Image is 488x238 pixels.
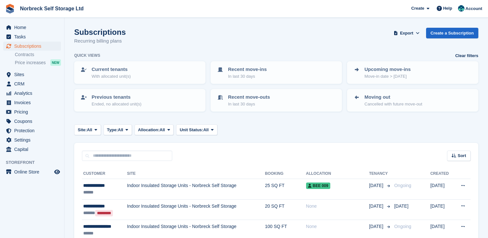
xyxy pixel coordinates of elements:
button: Export [393,28,421,38]
a: Clear filters [455,53,478,59]
span: [DATE] [369,223,384,230]
a: Current tenants With allocated unit(s) [75,62,205,83]
p: Cancelled with future move-out [364,101,422,107]
span: Online Store [14,167,53,176]
th: Created [430,169,453,179]
span: Sites [14,70,53,79]
a: menu [3,98,61,107]
p: Previous tenants [92,94,142,101]
div: None [306,203,369,210]
p: In last 30 days [228,73,267,80]
p: Ended, no allocated unit(s) [92,101,142,107]
span: BEE 009 [306,183,330,189]
img: Sally King [458,5,464,12]
span: All [118,127,123,133]
span: Protection [14,126,53,135]
p: Recent move-outs [228,94,270,101]
button: Unit Status: All [176,124,217,135]
span: Home [14,23,53,32]
a: menu [3,89,61,98]
span: Settings [14,135,53,144]
span: All [87,127,92,133]
a: Upcoming move-ins Move-in date > [DATE] [348,62,478,83]
td: Indoor Insulated Storage Units - Norbreck Self Storage [127,179,265,200]
a: menu [3,42,61,51]
p: Moving out [364,94,422,101]
span: Capital [14,145,53,154]
a: menu [3,23,61,32]
p: In last 30 days [228,101,270,107]
th: Booking [265,169,306,179]
span: All [203,127,209,133]
td: [DATE] [430,179,453,200]
span: Sort [458,153,466,159]
span: [DATE] [394,203,408,209]
p: Upcoming move-ins [364,66,411,73]
span: Site: [78,127,87,133]
a: Create a Subscription [426,28,478,38]
span: Create [411,5,424,12]
th: Allocation [306,169,369,179]
p: Current tenants [92,66,131,73]
span: Ongoing [394,183,411,188]
td: [DATE] [430,199,453,220]
span: Account [465,5,482,12]
span: Analytics [14,89,53,98]
th: Site [127,169,265,179]
span: Subscriptions [14,42,53,51]
a: menu [3,145,61,154]
a: menu [3,135,61,144]
th: Tenancy [369,169,392,179]
span: [DATE] [369,182,384,189]
a: Norbreck Self Storage Ltd [17,3,86,14]
button: Type: All [104,124,132,135]
a: Contracts [15,52,61,58]
span: Allocation: [138,127,160,133]
span: Tasks [14,32,53,41]
p: With allocated unit(s) [92,73,131,80]
a: menu [3,117,61,126]
span: Coupons [14,117,53,126]
a: Preview store [53,168,61,176]
h6: Quick views [74,53,100,58]
span: Export [400,30,413,36]
a: menu [3,32,61,41]
span: Ongoing [394,224,411,229]
img: stora-icon-8386f47178a22dfd0bd8f6a31ec36ba5ce8667c1dd55bd0f319d3a0aa187defe.svg [5,4,15,14]
a: Moving out Cancelled with future move-out [348,90,478,111]
td: 25 SQ FT [265,179,306,200]
td: Indoor Insulated Storage Units - Norbreck Self Storage [127,199,265,220]
p: Recent move-ins [228,66,267,73]
span: Price increases [15,60,46,66]
p: Recurring billing plans [74,37,126,45]
a: menu [3,167,61,176]
a: menu [3,70,61,79]
span: CRM [14,79,53,88]
a: menu [3,79,61,88]
p: Move-in date > [DATE] [364,73,411,80]
div: None [306,223,369,230]
div: NEW [50,59,61,66]
span: Unit Status: [180,127,203,133]
a: Price increases NEW [15,59,61,66]
th: Customer [82,169,127,179]
span: Type: [107,127,118,133]
h1: Subscriptions [74,28,126,36]
span: Storefront [6,159,64,166]
button: Allocation: All [134,124,174,135]
a: Previous tenants Ended, no allocated unit(s) [75,90,205,111]
span: Invoices [14,98,53,107]
span: Pricing [14,107,53,116]
td: 20 SQ FT [265,199,306,220]
a: Recent move-ins In last 30 days [211,62,341,83]
button: Site: All [74,124,101,135]
a: Recent move-outs In last 30 days [211,90,341,111]
span: [DATE] [369,203,384,210]
a: menu [3,107,61,116]
span: Help [443,5,452,12]
span: All [160,127,165,133]
a: menu [3,126,61,135]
